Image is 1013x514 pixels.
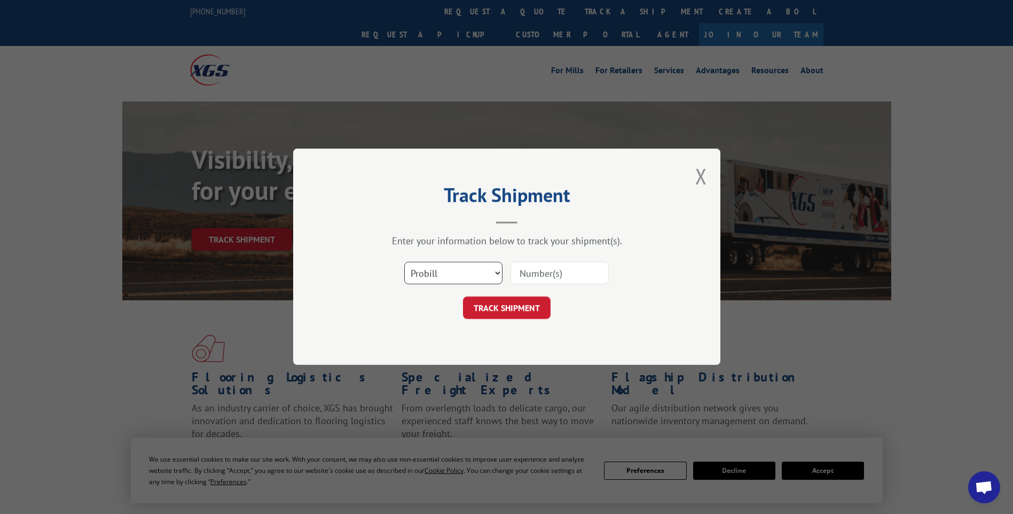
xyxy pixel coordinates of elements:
h2: Track Shipment [347,188,667,208]
div: Open chat [968,471,1000,503]
input: Number(s) [511,262,609,285]
div: Enter your information below to track your shipment(s). [347,235,667,247]
button: TRACK SHIPMENT [463,297,551,320]
button: Close modal [695,162,707,190]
